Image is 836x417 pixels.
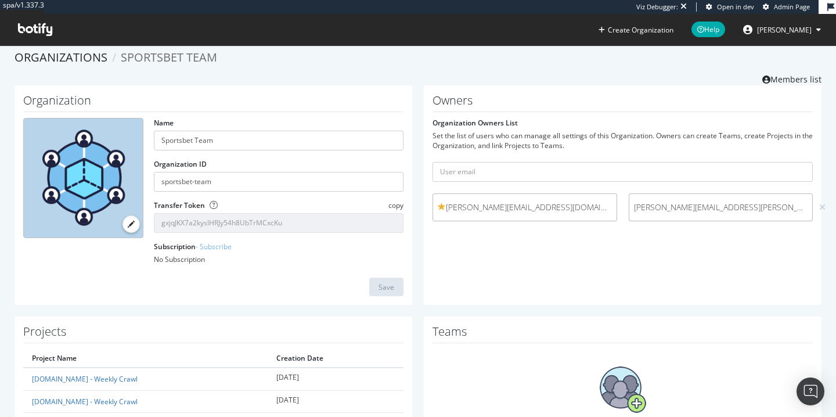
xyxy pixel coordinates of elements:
[23,325,403,343] h1: Projects
[268,349,403,368] th: Creation Date
[154,200,205,210] label: Transfer Token
[433,325,813,343] h1: Teams
[32,397,138,407] a: [DOMAIN_NAME] - Weekly Crawl
[600,366,646,413] img: No Teams have been created
[691,21,725,37] span: Help
[757,25,812,35] span: alexandre hauswirth
[379,282,394,292] div: Save
[433,162,813,182] input: User email
[121,49,217,65] span: Sportsbet Team
[634,202,808,213] span: [PERSON_NAME][EMAIL_ADDRESS][PERSON_NAME][DOMAIN_NAME]
[774,2,810,11] span: Admin Page
[438,202,612,213] span: [PERSON_NAME][EMAIL_ADDRESS][DOMAIN_NAME]
[154,131,403,150] input: name
[598,24,674,35] button: Create Organization
[268,368,403,390] td: [DATE]
[154,172,403,192] input: Organization ID
[154,118,174,128] label: Name
[23,349,268,368] th: Project Name
[388,200,403,210] span: copy
[154,242,232,251] label: Subscription
[433,94,813,112] h1: Owners
[15,49,107,65] a: Organizations
[32,374,138,384] a: [DOMAIN_NAME] - Weekly Crawl
[268,390,403,412] td: [DATE]
[23,94,403,112] h1: Organization
[636,2,678,12] div: Viz Debugger:
[433,118,518,128] label: Organization Owners List
[154,254,403,264] div: No Subscription
[717,2,754,11] span: Open in dev
[196,242,232,251] a: - Subscribe
[15,49,821,66] ol: breadcrumbs
[734,20,830,39] button: [PERSON_NAME]
[763,2,810,12] a: Admin Page
[369,278,403,296] button: Save
[154,159,207,169] label: Organization ID
[797,378,824,405] div: Open Intercom Messenger
[433,131,813,150] div: Set the list of users who can manage all settings of this Organization. Owners can create Teams, ...
[762,71,821,85] a: Members list
[706,2,754,12] a: Open in dev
